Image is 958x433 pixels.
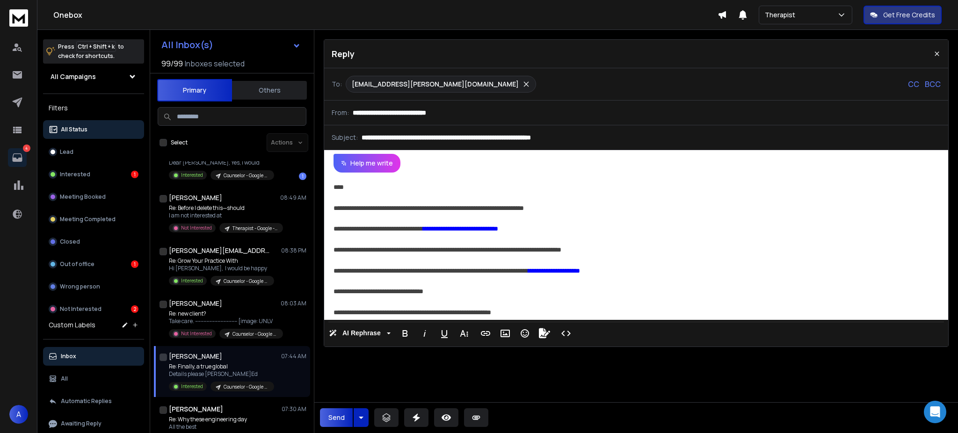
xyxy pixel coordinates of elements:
p: 08:49 AM [280,194,306,202]
div: 1 [131,260,138,268]
h3: Inboxes selected [185,58,245,69]
p: Out of office [60,260,94,268]
p: Press to check for shortcuts. [58,42,124,61]
button: Others [232,80,307,101]
p: Dear [PERSON_NAME], Yes, I would [169,159,274,166]
img: logo [9,9,28,27]
p: Therapist [765,10,799,20]
p: Re: Finally, a true global [169,363,274,370]
h1: [PERSON_NAME] [169,404,223,414]
p: All Status [61,126,87,133]
p: From: [332,108,349,117]
button: Meeting Completed [43,210,144,229]
p: Meeting Completed [60,216,116,223]
div: 1 [299,173,306,180]
button: Inbox [43,347,144,366]
button: Italic (Ctrl+I) [416,324,434,343]
p: All [61,375,68,382]
p: Interested [181,172,203,179]
p: Awaiting Reply [61,420,102,427]
p: Meeting Booked [60,193,106,201]
p: Automatic Replies [61,397,112,405]
p: Counselor - Google - Large [232,331,277,338]
p: Interested [181,383,203,390]
p: Re: new client? [169,310,281,318]
p: Counselor - Google - Large [224,278,269,285]
button: More Text [455,324,473,343]
button: Awaiting Reply [43,414,144,433]
h1: [PERSON_NAME] [169,193,222,202]
p: 4 [23,144,30,152]
p: Interested [60,171,90,178]
button: All Inbox(s) [154,36,308,54]
p: 08:38 PM [281,247,306,254]
h3: Filters [43,101,144,115]
p: Wrong person [60,283,100,290]
button: Not Interested2 [43,300,144,318]
div: 2 [131,305,138,313]
p: [EMAIL_ADDRESS][PERSON_NAME][DOMAIN_NAME] [352,79,519,89]
p: Get Free Credits [883,10,935,20]
p: Therapist - Google - Large [232,225,277,232]
a: 4 [8,148,27,167]
p: Lead [60,148,73,156]
button: Out of office1 [43,255,144,274]
button: All [43,369,144,388]
h1: [PERSON_NAME] [169,299,222,308]
p: Not Interested [181,224,212,231]
p: Interested [181,277,203,284]
button: A [9,405,28,424]
button: Help me write [334,154,400,173]
button: Get Free Credits [864,6,942,24]
p: Counselor - Google - Large [224,383,269,390]
button: Automatic Replies [43,392,144,411]
p: I am not interested at [169,212,281,219]
button: Lead [43,143,144,161]
p: Counselor - Google - Large [224,172,269,179]
p: Not Interested [60,305,102,313]
button: Closed [43,232,144,251]
button: Meeting Booked [43,188,144,206]
h1: Onebox [53,9,718,21]
span: 99 / 99 [161,58,183,69]
p: Re: Before I delete this—should [169,204,281,212]
button: Primary [157,79,232,101]
h1: All Inbox(s) [161,40,213,50]
p: All the best [169,423,281,431]
p: Not Interested [181,330,212,337]
button: All Campaigns [43,67,144,86]
button: Signature [536,324,553,343]
p: 07:44 AM [281,353,306,360]
p: To: [332,79,342,89]
button: Bold (Ctrl+B) [396,324,414,343]
button: Code View [557,324,575,343]
p: Subject: [332,133,358,142]
button: All Status [43,120,144,139]
h1: [PERSON_NAME] [169,352,222,361]
p: CC [908,79,919,90]
p: Closed [60,238,80,245]
span: Ctrl + Shift + k [76,41,116,52]
span: AI Rephrase [341,329,383,337]
p: Re: Why these engineering day [169,416,281,423]
p: Take care. ------------------------------ [image: UNLV [169,318,281,325]
button: Insert Link (Ctrl+K) [477,324,494,343]
p: Inbox [61,353,76,360]
button: Insert Image (Ctrl+P) [496,324,514,343]
h1: All Campaigns [51,72,96,81]
p: Hi [PERSON_NAME], I would be happy [169,265,274,272]
h3: Custom Labels [49,320,95,330]
button: Send [320,408,353,427]
button: Wrong person [43,277,144,296]
h1: [PERSON_NAME][EMAIL_ADDRESS][DOMAIN_NAME] [169,246,272,255]
p: 07:30 AM [282,405,306,413]
div: Open Intercom Messenger [924,401,946,423]
p: Details please [PERSON_NAME]Ed [169,370,274,378]
button: Underline (Ctrl+U) [435,324,453,343]
p: BCC [925,79,941,90]
button: Interested1 [43,165,144,184]
div: 1 [131,171,138,178]
button: Emoticons [516,324,534,343]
